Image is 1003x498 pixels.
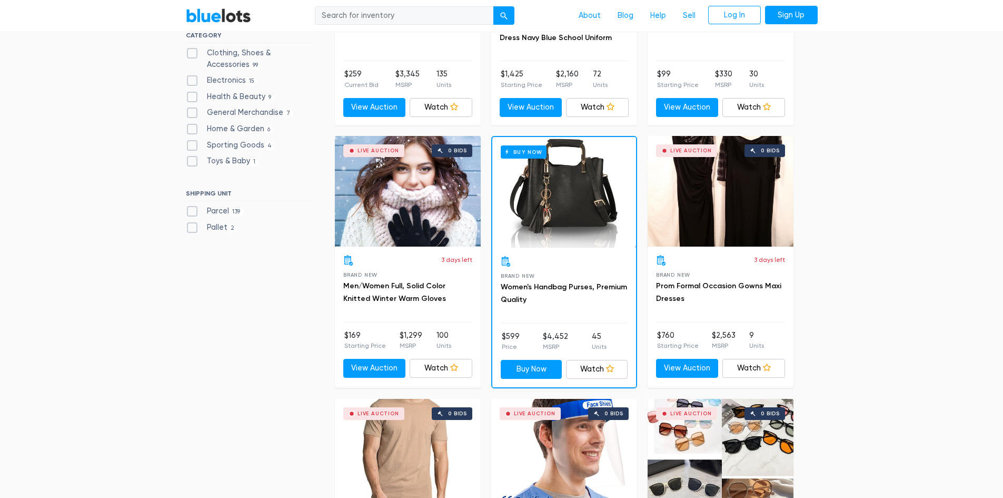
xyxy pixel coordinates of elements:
[501,145,547,159] h6: Buy Now
[656,272,690,278] span: Brand New
[186,206,244,217] label: Parcel
[344,341,386,350] p: Starting Price
[657,80,699,90] p: Starting Price
[500,98,562,117] a: View Auction
[670,148,712,153] div: Live Auction
[400,341,422,350] p: MSRP
[543,331,568,352] li: $4,452
[749,80,764,90] p: Units
[186,222,238,233] label: Pallet
[186,32,312,43] h6: CATEGORY
[448,411,467,416] div: 0 bids
[712,330,736,351] li: $2,563
[186,155,259,167] label: Toys & Baby
[436,341,451,350] p: Units
[592,331,607,352] li: 45
[441,255,472,265] p: 3 days left
[357,411,399,416] div: Live Auction
[186,91,275,103] label: Health & Beauty
[343,359,406,378] a: View Auction
[436,69,451,90] li: 135
[227,224,238,232] span: 2
[186,75,258,86] label: Electronics
[657,341,699,350] p: Starting Price
[715,69,732,90] li: $330
[749,341,764,350] p: Units
[715,80,732,90] p: MSRP
[283,110,294,118] span: 7
[400,330,422,351] li: $1,299
[543,342,568,351] p: MSRP
[761,411,780,416] div: 0 bids
[343,272,378,278] span: Brand New
[344,80,379,90] p: Current Bid
[749,69,764,90] li: 30
[357,148,399,153] div: Live Auction
[642,6,674,26] a: Help
[609,6,642,26] a: Blog
[656,359,719,378] a: View Auction
[186,107,294,119] label: General Merchandise
[229,208,244,217] span: 139
[264,142,275,150] span: 4
[722,98,785,117] a: Watch
[186,140,275,151] label: Sporting Goods
[722,359,785,378] a: Watch
[500,21,612,42] a: Girls Size 8 Sleeveless Jumper Dress Navy Blue School Uniform
[501,80,542,90] p: Starting Price
[335,136,481,247] a: Live Auction 0 bids
[186,123,274,135] label: Home & Garden
[593,69,608,90] li: 72
[246,77,258,85] span: 15
[343,281,446,303] a: Men/Women Full, Solid Color Knitted Winter Warm Gloves
[250,158,259,167] span: 1
[556,80,579,90] p: MSRP
[765,6,818,25] a: Sign Up
[436,330,451,351] li: 100
[410,98,472,117] a: Watch
[502,342,520,351] p: Price
[556,69,579,90] li: $2,160
[186,8,251,23] a: BlueLots
[501,360,562,379] a: Buy Now
[265,93,275,102] span: 9
[250,61,262,70] span: 99
[674,6,704,26] a: Sell
[749,330,764,351] li: 9
[592,342,607,351] p: Units
[264,125,274,134] span: 6
[648,136,793,247] a: Live Auction 0 bids
[344,69,379,90] li: $259
[754,255,785,265] p: 3 days left
[343,98,406,117] a: View Auction
[514,411,555,416] div: Live Auction
[708,6,761,25] a: Log In
[502,331,520,352] li: $599
[657,69,699,90] li: $99
[448,148,467,153] div: 0 bids
[656,281,781,303] a: Prom Formal Occasion Gowns Maxi Dresses
[761,148,780,153] div: 0 bids
[395,69,420,90] li: $3,345
[344,330,386,351] li: $169
[566,360,628,379] a: Watch
[492,137,636,248] a: Buy Now
[593,80,608,90] p: Units
[570,6,609,26] a: About
[501,282,627,304] a: Women's Handbag Purses, Premium Quality
[436,80,451,90] p: Units
[315,6,494,25] input: Search for inventory
[186,190,312,201] h6: SHIPPING UNIT
[410,359,472,378] a: Watch
[657,330,699,351] li: $760
[186,47,312,70] label: Clothing, Shoes & Accessories
[656,98,719,117] a: View Auction
[501,273,535,279] span: Brand New
[604,411,623,416] div: 0 bids
[712,341,736,350] p: MSRP
[501,69,542,90] li: $1,425
[395,80,420,90] p: MSRP
[566,98,629,117] a: Watch
[670,411,712,416] div: Live Auction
